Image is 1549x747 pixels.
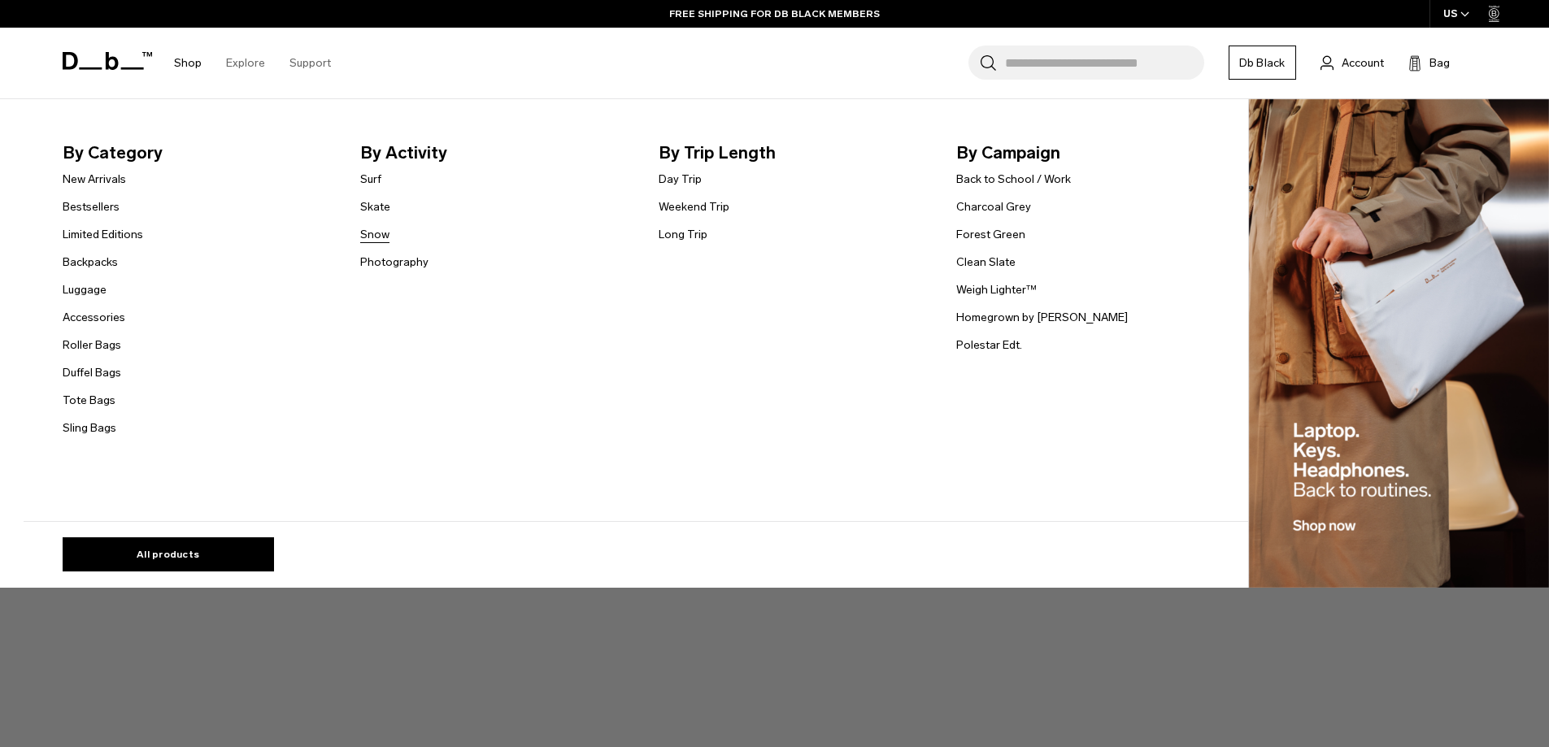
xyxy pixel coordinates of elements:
[659,171,702,188] a: Day Trip
[1408,53,1450,72] button: Bag
[1429,54,1450,72] span: Bag
[63,337,121,354] a: Roller Bags
[956,140,1229,166] span: By Campaign
[63,392,115,409] a: Tote Bags
[360,226,389,243] a: Snow
[63,140,335,166] span: By Category
[63,364,121,381] a: Duffel Bags
[289,34,331,92] a: Support
[956,309,1128,326] a: Homegrown by [PERSON_NAME]
[63,537,274,571] a: All products
[956,254,1016,271] a: Clean Slate
[1229,46,1296,80] a: Db Black
[63,226,143,243] a: Limited Editions
[174,34,202,92] a: Shop
[956,281,1037,298] a: Weigh Lighter™
[360,254,429,271] a: Photography
[669,7,880,21] a: FREE SHIPPING FOR DB BLACK MEMBERS
[360,140,633,166] span: By Activity
[956,226,1025,243] a: Forest Green
[63,198,120,215] a: Bestsellers
[659,226,707,243] a: Long Trip
[956,198,1031,215] a: Charcoal Grey
[659,140,931,166] span: By Trip Length
[360,171,381,188] a: Surf
[63,254,118,271] a: Backpacks
[956,171,1071,188] a: Back to School / Work
[226,34,265,92] a: Explore
[162,28,343,98] nav: Main Navigation
[63,419,116,436] a: Sling Bags
[63,281,107,298] a: Luggage
[360,198,390,215] a: Skate
[63,171,126,188] a: New Arrivals
[956,337,1022,354] a: Polestar Edt.
[63,309,125,326] a: Accessories
[1321,53,1384,72] a: Account
[659,198,729,215] a: Weekend Trip
[1342,54,1384,72] span: Account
